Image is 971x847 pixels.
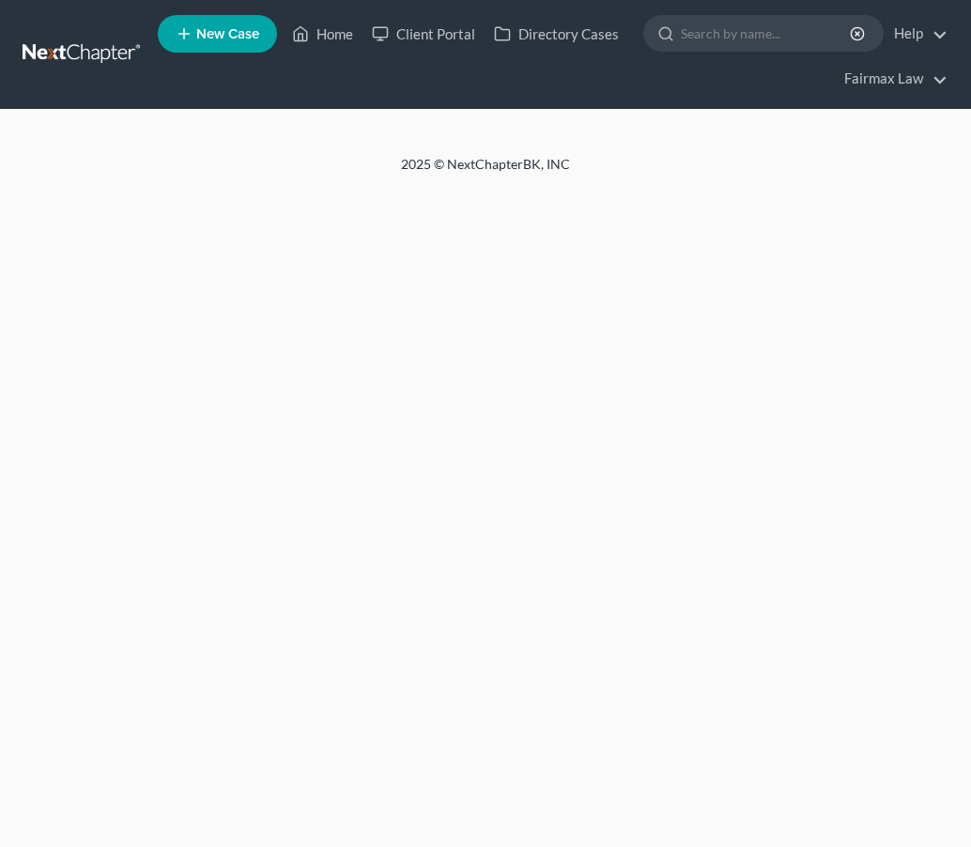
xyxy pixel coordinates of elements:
[681,16,853,51] input: Search by name...
[283,17,362,51] a: Home
[35,155,936,189] div: 2025 © NextChapterBK, INC
[885,17,948,51] a: Help
[485,17,628,51] a: Directory Cases
[835,62,948,96] a: Fairmax Law
[196,27,259,41] span: New Case
[362,17,485,51] a: Client Portal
